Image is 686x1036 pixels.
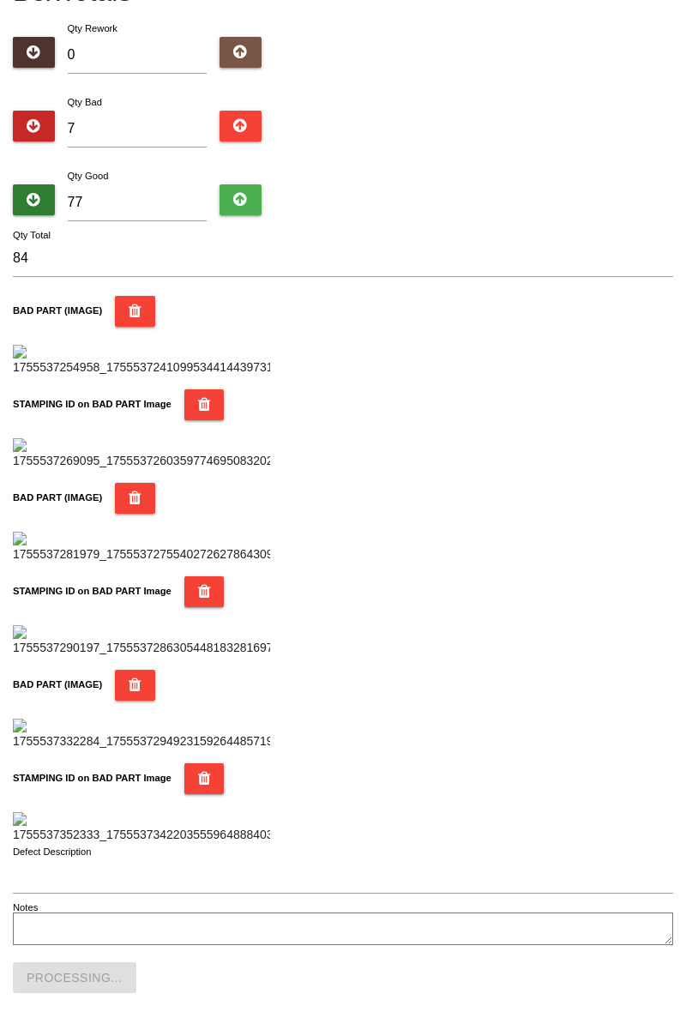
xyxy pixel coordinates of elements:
img: 1755537290197_17555372863054481832816975505267.jpg [13,625,270,657]
img: 1755537269095_17555372603597746950832023449380.jpg [13,438,270,470]
label: Defect Description [13,845,92,859]
b: STAMPING ID on BAD PART Image [13,586,171,596]
button: BAD PART (IMAGE) [115,670,155,701]
label: Qty Total [13,228,51,243]
button: STAMPING ID on BAD PART Image [184,389,225,420]
img: 1755537254958_17555372410995344144397317191617.jpg [13,345,270,376]
b: BAD PART (IMAGE) [13,679,102,690]
label: Notes [13,900,38,915]
img: 1755537352333_17555373422035559648884032080777.jpg [13,812,270,844]
label: Qty Bad [68,97,102,107]
img: 1755537281979_1755537275540272627864309653027.jpg [13,532,270,563]
b: STAMPING ID on BAD PART Image [13,773,171,783]
img: 1755537332284_17555372949231592644857191749596.jpg [13,719,270,750]
button: STAMPING ID on BAD PART Image [184,576,225,607]
label: Qty Good [68,171,109,181]
b: STAMPING ID on BAD PART Image [13,399,171,409]
button: BAD PART (IMAGE) [115,296,155,327]
b: BAD PART (IMAGE) [13,492,102,503]
button: BAD PART (IMAGE) [115,483,155,514]
label: Qty Rework [68,23,117,33]
b: BAD PART (IMAGE) [13,305,102,316]
button: STAMPING ID on BAD PART Image [184,763,225,794]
